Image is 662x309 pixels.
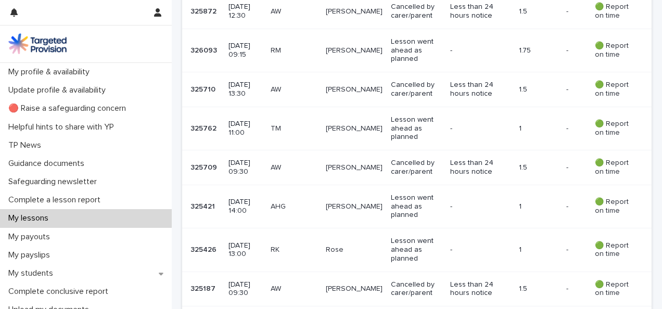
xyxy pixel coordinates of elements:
[190,200,217,211] p: 325421
[271,7,317,16] p: AW
[519,285,558,293] p: 1.5
[4,213,57,223] p: My lessons
[326,124,383,133] p: [PERSON_NAME]
[450,159,508,176] p: Less than 24 hours notice
[271,46,317,55] p: RM
[450,246,508,254] p: -
[182,272,652,306] tr: 325187325187 [DATE] 09:30AW[PERSON_NAME]Cancelled by carer/parentLess than 24 hours notice1.5-- 🟢...
[595,159,635,176] p: 🟢 Report on time
[182,185,652,228] tr: 325421325421 [DATE] 14:00AHG[PERSON_NAME]Lesson went ahead as planned-1-- 🟢 Report on time
[450,46,508,55] p: -
[190,282,218,293] p: 325187
[326,46,383,55] p: [PERSON_NAME]
[4,122,122,132] p: Helpful hints to share with YP
[182,72,652,107] tr: 325710325710 [DATE] 13:30AW[PERSON_NAME]Cancelled by carer/parentLess than 24 hours notice1.5-- 🟢...
[228,120,262,137] p: [DATE] 11:00
[4,140,49,150] p: TP News
[271,285,317,293] p: AW
[450,280,508,298] p: Less than 24 hours notice
[228,42,262,59] p: [DATE] 09:15
[391,81,442,98] p: Cancelled by carer/parent
[326,7,383,16] p: [PERSON_NAME]
[228,81,262,98] p: [DATE] 13:30
[391,194,442,220] p: Lesson went ahead as planned
[4,85,114,95] p: Update profile & availability
[595,198,635,215] p: 🟢 Report on time
[566,200,570,211] p: -
[519,246,558,254] p: 1
[519,7,558,16] p: 1.5
[4,67,98,77] p: My profile & availability
[182,150,652,185] tr: 325709325709 [DATE] 09:30AW[PERSON_NAME]Cancelled by carer/parentLess than 24 hours notice1.5-- 🟢...
[326,246,383,254] p: Rose
[595,81,635,98] p: 🟢 Report on time
[519,202,558,211] p: 1
[595,241,635,259] p: 🟢 Report on time
[450,124,508,133] p: -
[566,161,570,172] p: -
[450,3,508,20] p: Less than 24 hours notice
[566,122,570,133] p: -
[4,159,93,169] p: Guidance documents
[4,287,117,297] p: Complete conclusive report
[391,280,442,298] p: Cancelled by carer/parent
[566,282,570,293] p: -
[190,5,219,16] p: 325872
[190,83,218,94] p: 325710
[228,3,262,20] p: [DATE] 12:30
[391,37,442,63] p: Lesson went ahead as planned
[190,122,219,133] p: 325762
[271,124,317,133] p: TM
[519,124,558,133] p: 1
[519,46,558,55] p: 1.75
[4,250,58,260] p: My payslips
[4,268,61,278] p: My students
[228,241,262,259] p: [DATE] 13:00
[271,163,317,172] p: AW
[326,85,383,94] p: [PERSON_NAME]
[271,85,317,94] p: AW
[519,85,558,94] p: 1.5
[8,33,67,54] img: M5nRWzHhSzIhMunXDL62
[595,3,635,20] p: 🟢 Report on time
[566,44,570,55] p: -
[595,42,635,59] p: 🟢 Report on time
[228,159,262,176] p: [DATE] 09:30
[182,228,652,272] tr: 325426325426 [DATE] 13:00RKRoseLesson went ahead as planned-1-- 🟢 Report on time
[326,202,383,211] p: [PERSON_NAME]
[595,120,635,137] p: 🟢 Report on time
[326,285,383,293] p: [PERSON_NAME]
[450,81,508,98] p: Less than 24 hours notice
[391,237,442,263] p: Lesson went ahead as planned
[391,3,442,20] p: Cancelled by carer/parent
[182,107,652,150] tr: 325762325762 [DATE] 11:00TM[PERSON_NAME]Lesson went ahead as planned-1-- 🟢 Report on time
[519,163,558,172] p: 1.5
[4,232,58,242] p: My payouts
[4,177,105,187] p: Safeguarding newsletter
[326,163,383,172] p: [PERSON_NAME]
[190,243,219,254] p: 325426
[190,161,219,172] p: 325709
[228,280,262,298] p: [DATE] 09:30
[566,5,570,16] p: -
[4,104,134,113] p: 🔴 Raise a safeguarding concern
[190,44,219,55] p: 326093
[271,246,317,254] p: RK
[182,29,652,72] tr: 326093326093 [DATE] 09:15RM[PERSON_NAME]Lesson went ahead as planned-1.75-- 🟢 Report on time
[566,243,570,254] p: -
[228,198,262,215] p: [DATE] 14:00
[391,115,442,141] p: Lesson went ahead as planned
[271,202,317,211] p: AHG
[566,83,570,94] p: -
[391,159,442,176] p: Cancelled by carer/parent
[450,202,508,211] p: -
[4,195,109,205] p: Complete a lesson report
[595,280,635,298] p: 🟢 Report on time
